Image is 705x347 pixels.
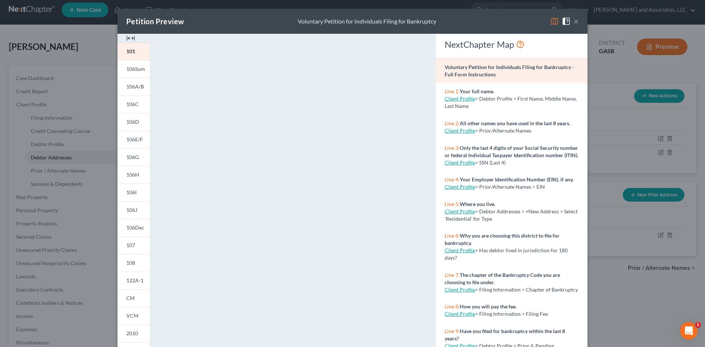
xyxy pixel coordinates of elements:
[298,17,436,26] div: Voluntary Petition for Individuals Filing for Bankruptcy
[445,201,460,207] span: Line 5:
[126,242,135,248] span: 107
[117,236,150,254] a: 107
[126,48,135,54] span: 101
[117,113,150,131] a: 106D
[445,95,577,109] span: > Debtor Profile > First Name, Middle Name, Last Name
[445,232,560,246] strong: Why you are choosing this district to file for bankruptcy.
[117,254,150,272] a: 108
[117,131,150,148] a: 106E/F
[460,201,495,207] strong: Where you live.
[445,95,475,102] a: Client Profile
[126,119,139,125] span: 106D
[117,289,150,307] a: CM
[550,17,559,26] img: map-eea8200ae884c6f1103ae1953ef3d486a96c86aabb227e865a55264e3737af1f.svg
[126,330,138,336] span: 2010
[117,184,150,201] a: 106I
[475,159,506,166] span: > SSN (Last 4)
[445,64,574,77] strong: Voluntary Petition for Individuals Filing for Bankruptcy - Full Form Instructions
[574,17,579,26] button: ×
[117,219,150,236] a: 106Dec
[126,66,145,72] span: 106Sum
[445,232,460,239] span: Line 6:
[445,88,460,94] span: Line 1:
[117,307,150,325] a: VCM
[445,247,475,253] a: Client Profile
[126,171,139,178] span: 106H
[126,277,144,283] span: 122A-1
[117,201,150,219] a: 106J
[126,83,144,90] span: 106A/B
[445,272,560,285] strong: The chapter of the Bankruptcy Code you are choosing to file under.
[117,148,150,166] a: 106G
[126,136,143,142] span: 106E/F
[445,39,579,50] div: NextChapter Map
[460,88,494,94] strong: Your full name.
[475,127,531,134] span: > Prior/Alternate Names
[445,145,578,158] strong: Only the last 4 digits of your Social Security number or federal Individual Taxpayer Identificati...
[445,311,475,317] a: Client Profile
[126,189,137,195] span: 106I
[445,120,460,126] span: Line 2:
[475,311,548,317] span: > Filing Information > Filing Fee
[445,328,460,334] span: Line 9:
[126,312,138,319] span: VCM
[445,208,475,214] a: Client Profile
[445,328,565,341] strong: Have you filed for bankruptcy within the last 8 years?
[117,325,150,342] a: 2010
[126,34,135,43] img: expand-e0f6d898513216a626fdd78e52531dac95497ffd26381d4c15ee2fc46db09dca.svg
[460,176,574,182] strong: Your Employer Identification Number (EIN), if any.
[117,95,150,113] a: 106C
[445,286,475,293] a: Client Profile
[695,322,701,328] span: 1
[126,207,137,213] span: 106J
[445,208,578,222] span: > Debtor Addresses > +New Address > Select 'Residential' for Type
[126,224,144,231] span: 106Dec
[445,184,475,190] a: Client Profile
[475,184,545,190] span: > Prior/Alternate Names > EIN
[445,127,475,134] a: Client Profile
[445,272,460,278] span: Line 7:
[680,322,698,340] iframe: Intercom live chat
[562,17,571,26] img: help-close-5ba153eb36485ed6c1ea00a893f15db1cb9b99d6cae46e1a8edb6c62d00a1a76.svg
[445,247,568,261] span: > Has debtor lived in jurisdiction for 180 days?
[445,176,460,182] span: Line 4:
[126,16,184,26] div: Petition Preview
[117,272,150,289] a: 122A-1
[126,260,135,266] span: 108
[460,120,570,126] strong: All other names you have used in the last 8 years.
[445,159,475,166] a: Client Profile
[445,145,460,151] span: Line 3:
[117,43,150,60] a: 101
[117,78,150,95] a: 106A/B
[117,166,150,184] a: 106H
[126,154,139,160] span: 106G
[126,101,139,107] span: 106C
[117,60,150,78] a: 106Sum
[475,286,578,293] span: > Filing Information > Chapter of Bankruptcy
[126,295,135,301] span: CM
[445,303,460,310] span: Line 8:
[460,303,517,310] strong: How you will pay the fee.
